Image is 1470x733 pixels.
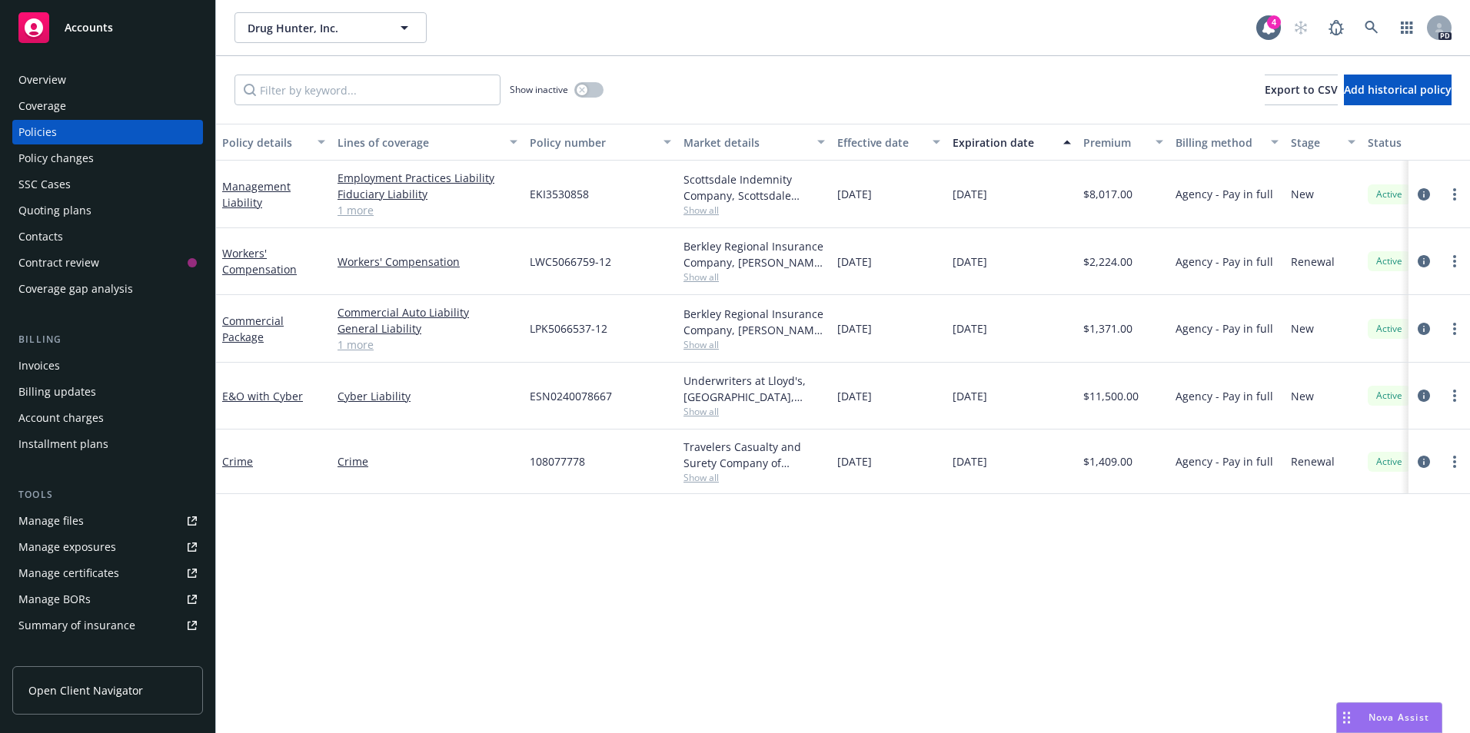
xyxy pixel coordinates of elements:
span: [DATE] [837,453,872,469]
a: Employment Practices Liability [338,170,517,186]
div: Scottsdale Indemnity Company, Scottsdale Insurance Company (Nationwide), RT Specialty Insurance S... [683,171,825,204]
span: Agency - Pay in full [1176,186,1273,202]
span: Manage exposures [12,535,203,559]
a: circleInformation [1415,185,1433,204]
button: Market details [677,124,831,161]
div: Status [1368,134,1462,151]
button: Effective date [831,124,946,161]
a: more [1445,320,1464,338]
div: Expiration date [953,134,1054,151]
a: Policy changes [12,146,203,171]
div: Coverage [18,94,66,118]
a: Invoices [12,353,203,378]
div: 4 [1267,15,1281,29]
a: Management Liability [222,179,291,210]
span: LPK5066537-12 [530,320,607,337]
button: Nova Assist [1336,702,1442,733]
span: Active [1374,322,1405,336]
div: Policy changes [18,146,94,171]
span: Show all [683,405,825,418]
span: Agency - Pay in full [1176,320,1273,337]
span: Export to CSV [1265,82,1338,97]
div: Manage exposures [18,535,116,559]
span: New [1291,388,1314,404]
span: [DATE] [837,186,872,202]
a: Crime [338,453,517,469]
div: Invoices [18,353,60,378]
a: Switch app [1392,12,1422,43]
span: Agency - Pay in full [1176,453,1273,469]
a: Workers' Compensation [338,254,517,270]
div: Lines of coverage [338,134,501,151]
div: Billing updates [18,380,96,404]
div: Tools [12,487,203,502]
a: Overview [12,68,203,92]
div: Manage certificates [18,561,119,585]
a: 1 more [338,202,517,218]
span: [DATE] [837,254,872,270]
span: Accounts [65,22,113,34]
a: circleInformation [1415,386,1433,405]
div: Policy details [222,134,308,151]
a: Policies [12,120,203,144]
div: Overview [18,68,66,92]
span: Show inactive [510,83,568,96]
div: Summary of insurance [18,613,135,638]
a: circleInformation [1415,453,1433,471]
a: Coverage [12,94,203,118]
span: ESN0240078667 [530,388,612,404]
a: 1 more [338,337,517,353]
button: Policy number [524,124,677,161]
a: Contacts [12,224,203,249]
span: Show all [683,338,825,351]
a: Summary of insurance [12,613,203,638]
a: Contract review [12,250,203,275]
span: Add historical policy [1344,82,1452,97]
a: Commercial Auto Liability [338,304,517,320]
div: Policies [18,120,57,144]
div: Quoting plans [18,198,91,223]
a: Coverage gap analysis [12,277,203,301]
div: SSC Cases [18,172,71,197]
a: more [1445,185,1464,204]
a: Account charges [12,406,203,430]
span: Show all [683,471,825,484]
a: Workers' Compensation [222,246,297,277]
span: $1,371.00 [1083,320,1132,337]
span: Active [1374,254,1405,268]
span: Show all [683,204,825,217]
input: Filter by keyword... [234,75,501,105]
button: Stage [1285,124,1362,161]
span: Show all [683,270,825,284]
span: $11,500.00 [1083,388,1139,404]
span: [DATE] [953,453,987,469]
a: Billing updates [12,380,203,404]
button: Policy details [216,124,331,161]
div: Effective date [837,134,923,151]
span: Agency - Pay in full [1176,388,1273,404]
div: Installment plans [18,432,108,456]
span: [DATE] [953,254,987,270]
span: $2,224.00 [1083,254,1132,270]
div: Market details [683,134,808,151]
div: Drag to move [1337,703,1356,732]
span: $1,409.00 [1083,453,1132,469]
span: [DATE] [953,186,987,202]
a: Cyber Liability [338,388,517,404]
span: [DATE] [953,388,987,404]
div: Manage BORs [18,587,91,612]
span: LWC5066759-12 [530,254,611,270]
a: Commercial Package [222,313,284,344]
div: Account charges [18,406,104,430]
span: EKI3530858 [530,186,589,202]
a: circleInformation [1415,252,1433,270]
button: Billing method [1169,124,1285,161]
div: Manage files [18,509,84,533]
div: Policy number [530,134,654,151]
a: Manage BORs [12,587,203,612]
a: Search [1356,12,1387,43]
a: SSC Cases [12,172,203,197]
a: more [1445,453,1464,471]
span: [DATE] [953,320,987,337]
div: Contract review [18,250,99,275]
